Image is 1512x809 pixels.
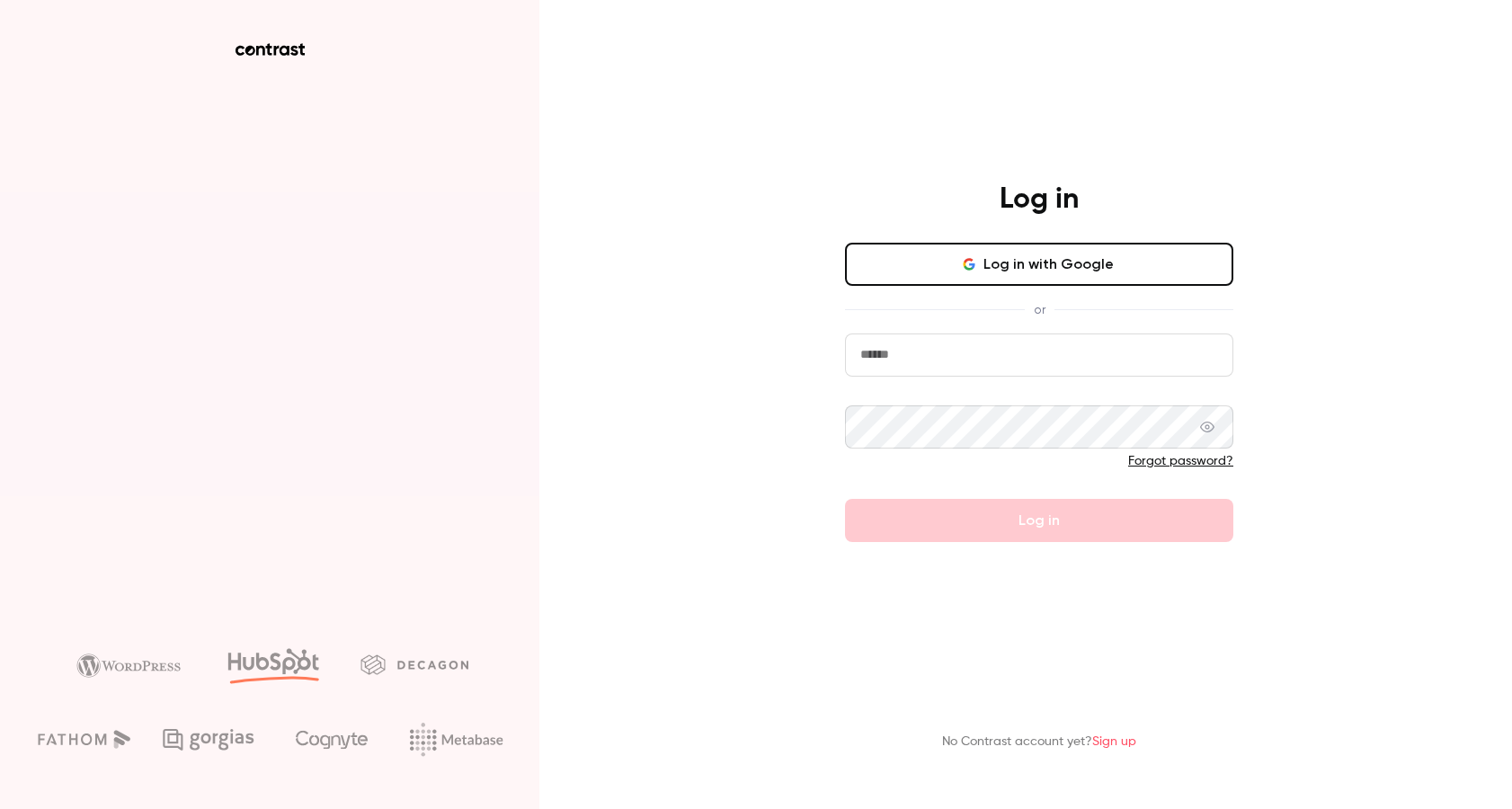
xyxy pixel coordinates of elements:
[360,654,468,674] img: decagon
[1000,182,1079,218] h4: Log in
[1128,455,1233,467] a: Forgot password?
[1092,735,1136,748] a: Sign up
[942,733,1136,751] p: No Contrast account yet?
[1025,300,1054,319] span: or
[845,243,1233,286] button: Log in with Google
